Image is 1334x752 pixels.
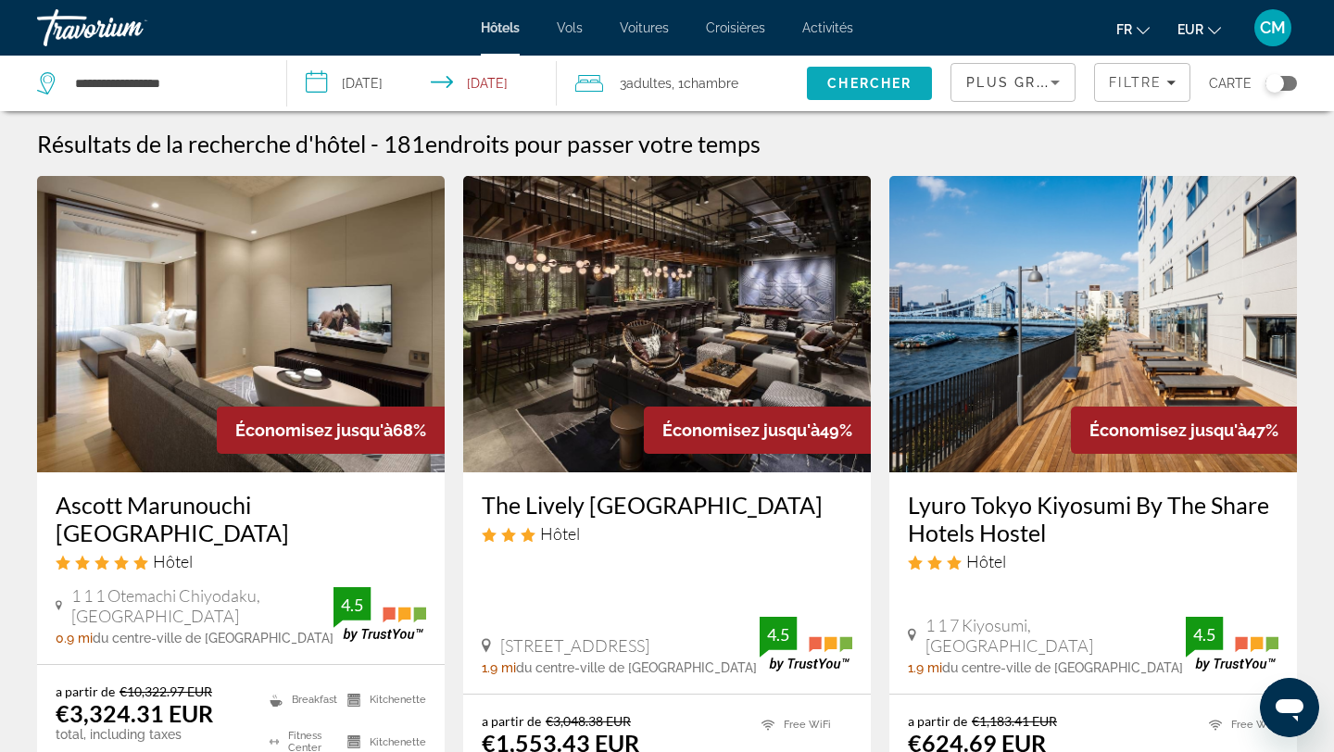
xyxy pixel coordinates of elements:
[482,523,852,544] div: 3 star Hotel
[966,71,1060,94] mat-select: Sort by
[546,713,631,729] del: €3,048.38 EUR
[684,76,738,91] span: Chambre
[557,20,583,35] a: Vols
[1089,420,1247,440] span: Économisez jusqu'à
[966,551,1006,571] span: Hôtel
[287,56,556,111] button: Select check in and out date
[73,69,258,97] input: Search hotel destination
[827,76,912,91] span: Chercher
[425,130,761,157] span: endroits pour passer votre temps
[706,20,765,35] a: Croisières
[37,130,366,157] h1: Résultats de la recherche d'hôtel
[371,130,379,157] span: -
[56,727,246,742] p: total, including taxes
[1094,63,1190,102] button: Filters
[1071,407,1297,454] div: 47%
[1186,617,1278,671] img: TrustYou guest rating badge
[908,551,1278,571] div: 3 star Hotel
[620,20,669,35] a: Voitures
[56,551,426,571] div: 5 star Hotel
[71,585,333,626] span: 1 1 1 Otemachi Chiyodaku, [GEOGRAPHIC_DATA]
[56,631,93,645] span: 0.9 mi
[889,176,1297,472] img: Lyuro Tokyo Kiyosumi By The Share Hotels Hostel
[1177,22,1203,37] span: EUR
[620,70,672,96] span: 3
[1260,678,1319,737] iframe: Bouton de lancement de la fenêtre de messagerie
[516,660,757,675] span: du centre-ville de [GEOGRAPHIC_DATA]
[93,631,333,645] span: du centre-ville de [GEOGRAPHIC_DATA]
[37,4,222,52] a: Travorium
[760,617,852,671] img: TrustYou guest rating badge
[1116,16,1150,43] button: Change language
[662,420,820,440] span: Économisez jusqu'à
[760,623,797,645] div: 4.5
[1260,19,1286,37] span: CM
[56,491,426,546] a: Ascott Marunouchi [GEOGRAPHIC_DATA]
[482,713,541,729] span: a partir de
[500,635,649,656] span: [STREET_ADDRESS]
[120,683,212,699] del: €10,322.97 EUR
[56,699,213,727] ins: €3,324.31 EUR
[1252,75,1297,92] button: Toggle map
[338,683,426,717] li: Kitchenette
[482,491,852,519] a: The Lively [GEOGRAPHIC_DATA]
[260,683,338,717] li: Breakfast
[807,67,932,100] button: Search
[153,551,193,571] span: Hôtel
[972,713,1057,729] del: €1,183.41 EUR
[1109,75,1162,90] span: Filtre
[1177,16,1221,43] button: Change currency
[925,615,1186,656] span: 1 1 7 Kiyosumi, [GEOGRAPHIC_DATA]
[644,407,871,454] div: 49%
[626,76,672,91] span: Adultes
[540,523,580,544] span: Hôtel
[235,420,393,440] span: Économisez jusqu'à
[752,713,852,736] li: Free WiFi
[1249,8,1297,47] button: User Menu
[672,70,738,96] span: , 1
[217,407,445,454] div: 68%
[481,20,520,35] a: Hôtels
[333,587,426,642] img: TrustYou guest rating badge
[1209,70,1252,96] span: Carte
[1200,713,1278,736] li: Free WiFi
[1116,22,1132,37] span: fr
[908,491,1278,546] a: Lyuro Tokyo Kiyosumi By The Share Hotels Hostel
[557,56,807,111] button: Travelers: 3 adults, 0 children
[333,594,371,616] div: 4.5
[908,660,942,675] span: 1.9 mi
[56,683,115,699] span: a partir de
[942,660,1183,675] span: du centre-ville de [GEOGRAPHIC_DATA]
[966,75,1188,90] span: Plus grandes économies
[908,713,967,729] span: a partir de
[1186,623,1223,645] div: 4.5
[384,130,761,157] h2: 181
[37,176,445,472] img: Ascott Marunouchi Tokyo
[482,660,516,675] span: 1.9 mi
[802,20,853,35] a: Activités
[463,176,871,472] img: The Lively Tokyo Azabujuban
